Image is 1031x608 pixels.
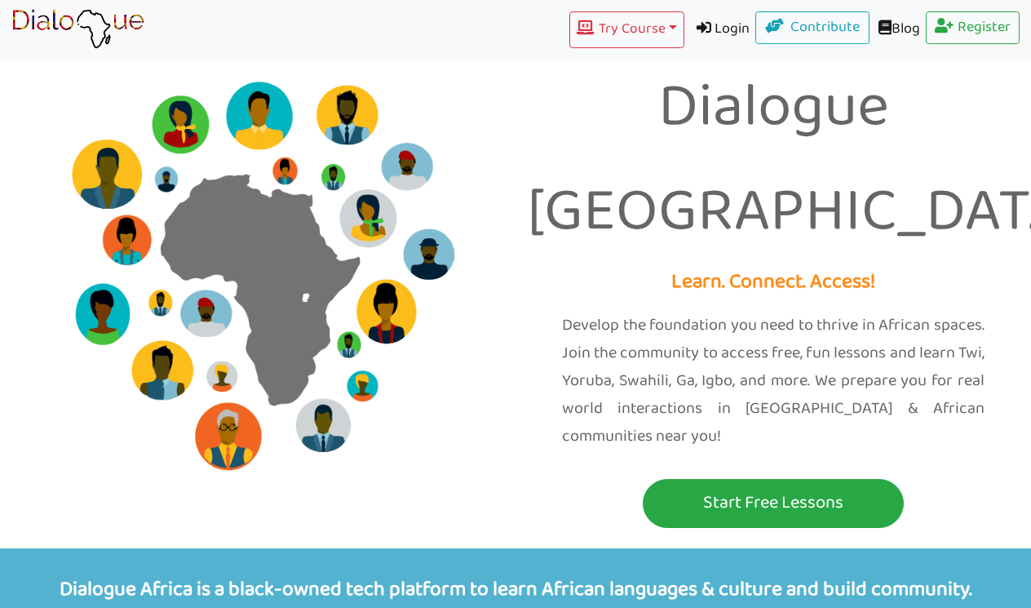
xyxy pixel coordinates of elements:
[528,479,1019,528] a: Start Free Lessons
[647,488,900,518] p: Start Free Lessons
[562,312,985,450] p: Develop the foundation you need to thrive in African spaces. Join the community to access free, f...
[528,265,1019,300] p: Learn. Connect. Access!
[926,11,1020,44] a: Register
[569,11,684,48] button: Try Course
[869,11,926,48] a: Blog
[528,57,1019,265] p: Dialogue [GEOGRAPHIC_DATA]
[643,479,904,528] button: Start Free Lessons
[684,11,756,48] a: Login
[11,9,144,50] img: learn African language platform app
[755,11,869,44] a: Contribute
